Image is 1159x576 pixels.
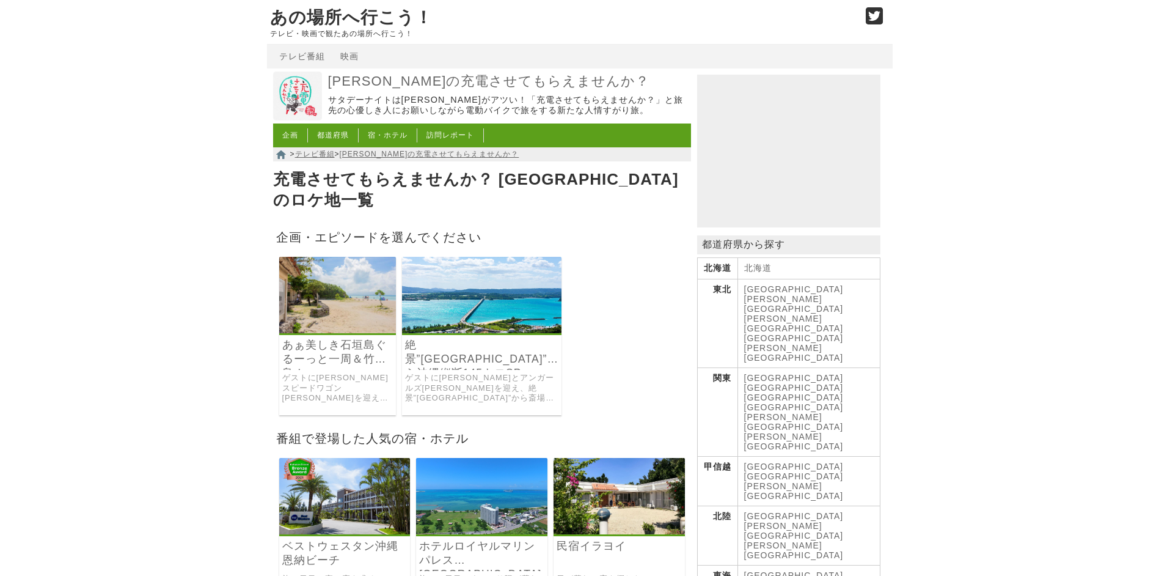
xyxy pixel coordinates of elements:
a: [GEOGRAPHIC_DATA] [744,462,844,471]
a: 絶景”[GEOGRAPHIC_DATA]”から沖縄縦断145キロSP [405,338,559,366]
th: 関東 [697,368,737,457]
a: あぁ美しき石垣島ぐるーっと一周＆竹富島！ [282,338,393,366]
a: 出川哲朗の充電させてもらえませんか？ 行くぞ！唐沢寿明と絶景”古宇利島”から沖縄縦断145キロ！なのでアンガ田中ほとんどカットでヤバいよヤバいよSP [402,325,562,335]
a: [PERSON_NAME][GEOGRAPHIC_DATA] [744,521,844,541]
a: [PERSON_NAME][GEOGRAPHIC_DATA] [744,481,844,501]
th: 甲信越 [697,457,737,506]
a: ホテルロイヤルマリンパレス[GEOGRAPHIC_DATA] [419,539,544,567]
a: Twitter (@go_thesights) [866,15,883,25]
a: [PERSON_NAME][GEOGRAPHIC_DATA] [744,314,844,333]
p: テレビ・映画で観たあの場所へ行こう！ [270,29,853,38]
iframe: Advertisement [697,75,880,227]
p: サタデーナイトは[PERSON_NAME]がアツい！「充電させてもらえませんか？」と旅先の心優しき人にお願いしながら電動バイクで旅をする新たな人情すがり旅。 [328,95,688,116]
a: 宿・ホテル [368,131,408,139]
p: 都道府県から探す [697,235,880,254]
a: [GEOGRAPHIC_DATA] [744,402,844,412]
a: ベストウェスタン沖縄恩納ビーチ [282,539,408,567]
img: 民宿イラヨイ [554,458,685,534]
a: 出川哲朗の充電させてもらえませんか？ [273,112,322,122]
img: ホテルロイヤルマリンパレス石垣島 [416,458,547,534]
a: ホテルロイヤルマリンパレス石垣島 [416,526,547,536]
img: 出川哲朗の充電させてもらえませんか？ 一度は行ってみたいな絶景“石垣島”グルっと一周105キロ！ひぇ～海も空も美しすぎてヤバいよ²SP [279,257,396,333]
a: [PERSON_NAME][GEOGRAPHIC_DATA] [744,343,844,363]
a: [PERSON_NAME]の充電させてもらえませんか？ [340,150,519,158]
a: 北海道 [744,263,772,273]
h2: 番組で登場した人気の宿・ホテル [273,427,691,449]
h2: 企画・エピソードを選んでください [273,226,691,248]
a: ゲストに[PERSON_NAME]スピードワゴン[PERSON_NAME]を迎え、[PERSON_NAME]が仕事のロケでもプライベートでも何度も行っている[GEOGRAPHIC_DATA]の[... [282,373,393,404]
a: [PERSON_NAME]の充電させてもらえませんか？ [328,73,688,90]
a: [GEOGRAPHIC_DATA] [744,441,844,451]
a: [PERSON_NAME][GEOGRAPHIC_DATA] [744,294,844,314]
a: 民宿イラヨイ [554,526,685,536]
a: [PERSON_NAME][GEOGRAPHIC_DATA] [744,541,844,560]
img: 出川哲朗の充電させてもらえませんか？ 行くぞ！唐沢寿明と絶景”古宇利島”から沖縄縦断145キロ！なのでアンガ田中ほとんどカットでヤバいよヤバいよSP [402,257,562,333]
a: 出川哲朗の充電させてもらえませんか？ 一度は行ってみたいな絶景“石垣島”グルっと一周105キロ！ひぇ～海も空も美しすぎてヤバいよ²SP [279,325,396,335]
a: 訪問レポート [426,131,474,139]
a: [GEOGRAPHIC_DATA] [744,383,844,393]
a: ベストウェスタン沖縄恩納ビーチ [279,526,411,536]
h1: 充電させてもらえませんか？ [GEOGRAPHIC_DATA]のロケ地一覧 [273,166,691,214]
a: 都道府県 [317,131,349,139]
img: ベストウェスタン沖縄恩納ビーチ [279,458,411,534]
a: [GEOGRAPHIC_DATA] [744,284,844,294]
a: 映画 [340,51,359,61]
a: [GEOGRAPHIC_DATA] [744,373,844,383]
a: [GEOGRAPHIC_DATA] [744,393,844,402]
a: ゲストに[PERSON_NAME]とアンガールズ[PERSON_NAME]を迎え、絶景”[GEOGRAPHIC_DATA]”から斎場御嶽(せいふぁうたき)を目指した沖縄縦断の旅。 [405,373,559,404]
a: [PERSON_NAME] [744,432,822,441]
th: 北海道 [697,258,737,279]
th: 東北 [697,279,737,368]
a: 企画 [282,131,298,139]
a: テレビ番組 [279,51,325,61]
a: [PERSON_NAME][GEOGRAPHIC_DATA] [744,412,844,432]
nav: > > [273,147,691,161]
a: [GEOGRAPHIC_DATA] [744,333,844,343]
a: [GEOGRAPHIC_DATA] [744,511,844,521]
a: あの場所へ行こう！ [270,8,433,27]
img: 出川哲朗の充電させてもらえませんか？ [273,72,322,120]
a: 民宿イラヨイ [557,539,682,553]
a: テレビ番組 [295,150,335,158]
th: 北陸 [697,506,737,566]
a: [GEOGRAPHIC_DATA] [744,471,844,481]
